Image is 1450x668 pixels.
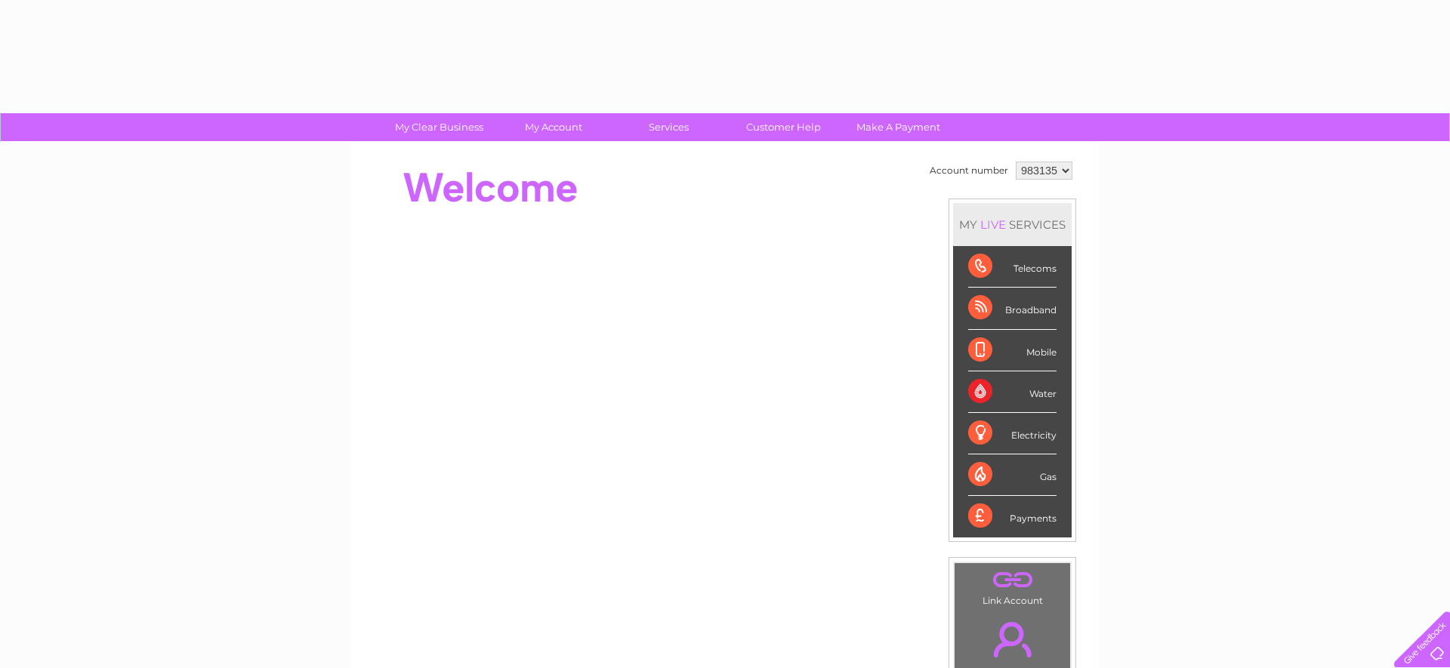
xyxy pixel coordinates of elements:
[836,113,961,141] a: Make A Payment
[968,288,1057,329] div: Broadband
[958,613,1066,666] a: .
[968,371,1057,413] div: Water
[968,454,1057,496] div: Gas
[953,203,1072,246] div: MY SERVICES
[721,113,846,141] a: Customer Help
[968,246,1057,288] div: Telecoms
[968,496,1057,537] div: Payments
[977,217,1009,232] div: LIVE
[492,113,616,141] a: My Account
[954,562,1071,610] td: Link Account
[968,413,1057,454] div: Electricity
[377,113,501,141] a: My Clear Business
[968,330,1057,371] div: Mobile
[926,158,1012,183] td: Account number
[958,567,1066,593] a: .
[606,113,731,141] a: Services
